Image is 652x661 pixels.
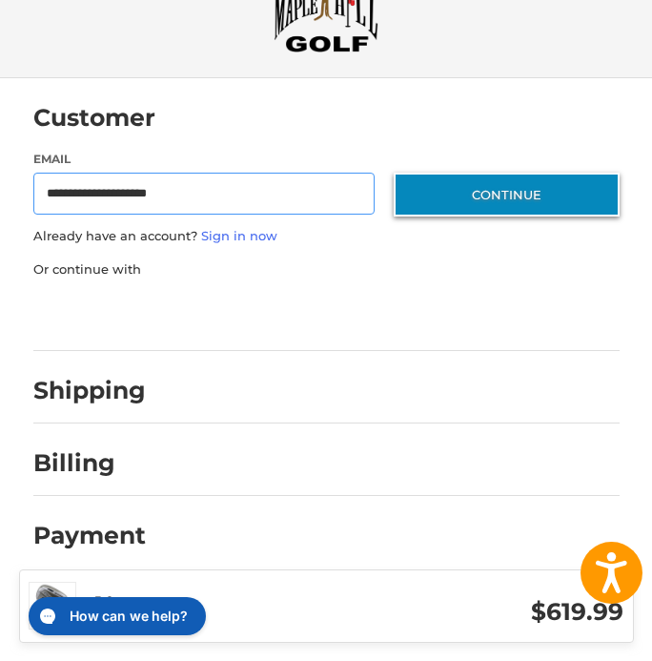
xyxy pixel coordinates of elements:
iframe: PayPal-paylater [189,298,332,332]
iframe: PayPal-paypal [27,298,170,332]
h2: Billing [33,448,145,478]
button: Continue [394,173,620,217]
p: Already have an account? [33,227,620,246]
iframe: PayPal-venmo [350,298,493,332]
img: TaylorMade SIM2 Max Irons [30,583,75,629]
p: Or continue with [33,260,620,279]
h3: 1 Item [95,592,359,614]
h2: Customer [33,103,155,133]
h2: Payment [33,521,146,550]
iframe: Gorgias live chat messenger [19,590,212,642]
a: Sign in now [201,228,277,243]
h3: $619.99 [359,597,623,627]
h2: Shipping [33,376,146,405]
label: Email [33,151,376,168]
iframe: Google Customer Reviews [495,609,652,661]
